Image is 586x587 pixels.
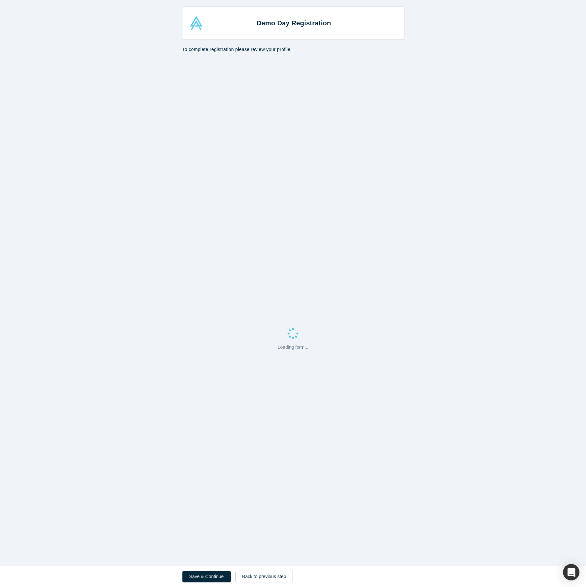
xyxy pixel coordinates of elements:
a: Back to previous step [235,571,293,582]
button: Save & Continue [182,571,231,582]
strong: Demo Day Registration [257,19,331,27]
p: To complete registration please review your profile. [182,44,404,53]
p: Loading form... [278,344,308,351]
img: Alchemist Accelerator Logo [189,16,203,30]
